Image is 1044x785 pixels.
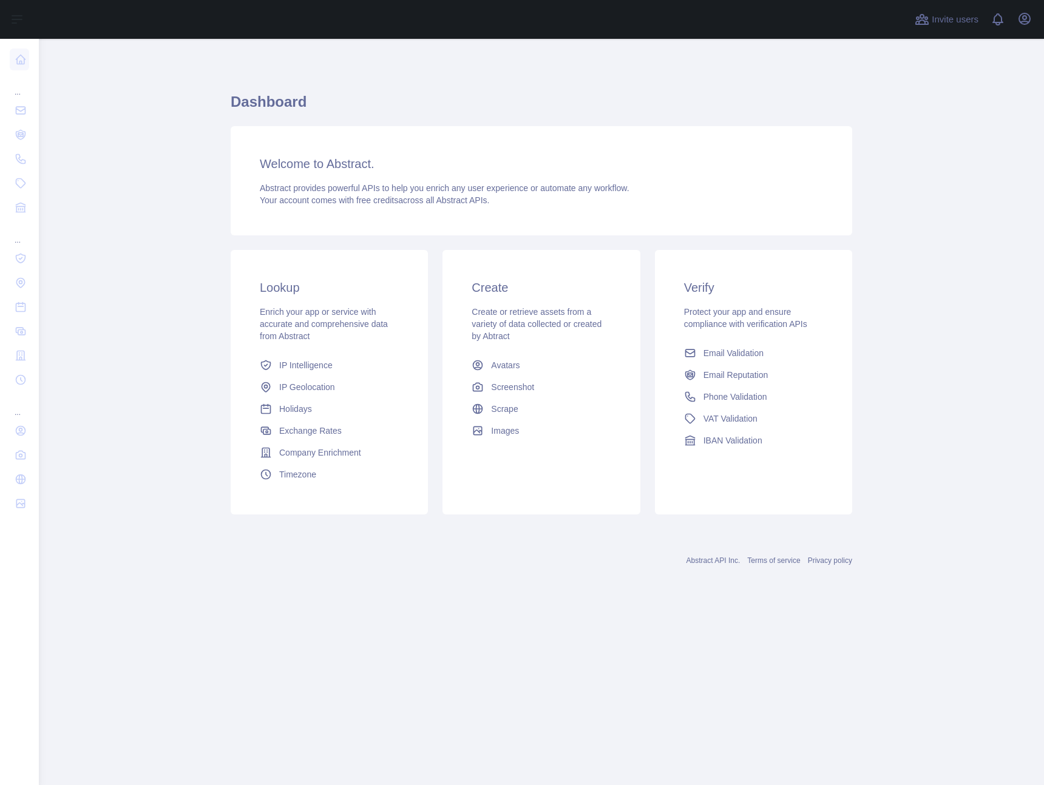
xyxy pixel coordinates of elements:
[10,221,29,245] div: ...
[491,403,518,415] span: Scrape
[932,13,978,27] span: Invite users
[255,442,404,463] a: Company Enrichment
[279,425,342,437] span: Exchange Rates
[260,307,388,341] span: Enrich your app or service with accurate and comprehensive data from Abstract
[491,359,520,371] span: Avatars
[679,364,828,386] a: Email Reputation
[467,420,615,442] a: Images
[10,73,29,97] div: ...
[679,342,828,364] a: Email Validation
[260,183,629,193] span: Abstract provides powerful APIs to help you enrich any user experience or automate any workflow.
[255,398,404,420] a: Holidays
[686,556,741,565] a: Abstract API Inc.
[231,92,852,121] h1: Dashboard
[679,408,828,430] a: VAT Validation
[703,369,768,381] span: Email Reputation
[279,468,316,480] span: Timezone
[255,354,404,376] a: IP Intelligence
[747,556,800,565] a: Terms of service
[703,413,758,425] span: VAT Validation
[279,446,361,459] span: Company Enrichment
[260,155,823,172] h3: Welcome to Abstract.
[255,376,404,398] a: IP Geolocation
[260,195,489,205] span: Your account comes with across all Abstract APIs.
[279,403,312,415] span: Holidays
[472,307,602,341] span: Create or retrieve assets from a variety of data collected or created by Abtract
[467,354,615,376] a: Avatars
[255,420,404,442] a: Exchange Rates
[279,359,333,371] span: IP Intelligence
[491,381,534,393] span: Screenshot
[467,376,615,398] a: Screenshot
[279,381,335,393] span: IP Geolocation
[467,398,615,420] a: Scrape
[356,195,398,205] span: free credits
[703,434,762,446] span: IBAN Validation
[703,391,767,403] span: Phone Validation
[679,430,828,451] a: IBAN Validation
[912,10,981,29] button: Invite users
[679,386,828,408] a: Phone Validation
[260,279,399,296] h3: Lookup
[684,279,823,296] h3: Verify
[703,347,764,359] span: Email Validation
[808,556,852,565] a: Privacy policy
[472,279,611,296] h3: Create
[684,307,807,329] span: Protect your app and ensure compliance with verification APIs
[491,425,519,437] span: Images
[10,393,29,417] div: ...
[255,463,404,485] a: Timezone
